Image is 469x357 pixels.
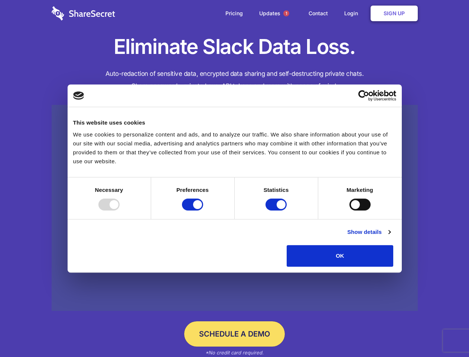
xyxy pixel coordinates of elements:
a: Wistia video thumbnail [52,105,418,311]
a: Schedule a Demo [184,321,285,347]
strong: Statistics [264,187,289,193]
strong: Marketing [346,187,373,193]
img: logo-wordmark-white-trans-d4663122ce5f474addd5e946df7df03e33cb6a1c49d2221995e7729f52c070b2.svg [52,6,115,20]
button: OK [287,245,393,267]
strong: Preferences [176,187,209,193]
div: This website uses cookies [73,118,396,127]
a: Show details [347,228,390,237]
h4: Auto-redaction of sensitive data, encrypted data sharing and self-destructing private chats. Shar... [52,68,418,92]
a: Contact [301,2,335,25]
img: logo [73,91,84,100]
span: 1 [283,10,289,16]
a: Usercentrics Cookiebot - opens in a new window [331,90,396,101]
em: *No credit card required. [205,350,264,356]
a: Pricing [218,2,250,25]
a: Sign Up [371,6,418,21]
h1: Eliminate Slack Data Loss. [52,33,418,60]
strong: Necessary [95,187,123,193]
div: We use cookies to personalize content and ads, and to analyze our traffic. We also share informat... [73,130,396,166]
a: Login [337,2,369,25]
